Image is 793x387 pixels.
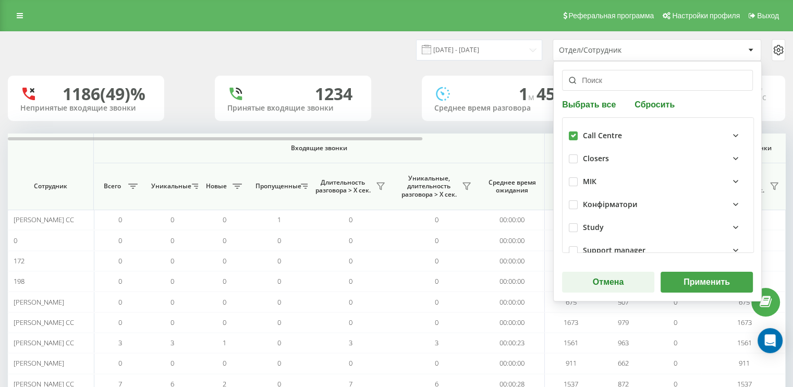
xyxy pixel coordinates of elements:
span: 675 [566,297,577,307]
span: 1561 [564,338,578,347]
span: 0 [277,358,281,368]
div: Отдел/Сотрудник [559,46,684,55]
button: Выбрать все [562,99,619,109]
span: Настройки профиля [672,11,740,20]
span: м [528,91,536,103]
span: 0 [118,215,122,224]
span: [PERSON_NAME] [14,358,64,368]
span: 0 [118,318,122,327]
span: 1 [277,215,281,224]
span: 1 [223,338,226,347]
span: 172 [14,256,25,265]
div: Принятые входящие звонки [227,104,359,113]
span: 0 [674,297,677,307]
span: 0 [277,236,281,245]
span: [PERSON_NAME] CC [14,215,74,224]
span: 0 [349,236,352,245]
span: 45 [536,82,559,105]
span: Выход [757,11,779,20]
span: [PERSON_NAME] CC [14,318,74,327]
span: 0 [170,297,174,307]
span: 0 [170,276,174,286]
span: 1673 [564,318,578,327]
span: 198 [14,276,25,286]
span: 0 [277,338,281,347]
td: 00:00:00 [480,353,545,373]
td: 00:00:00 [480,251,545,271]
span: 0 [118,358,122,368]
td: 00:00:00 [480,292,545,312]
span: 3 [435,338,438,347]
span: 911 [739,358,750,368]
span: 662 [618,358,629,368]
span: 3 [349,338,352,347]
span: 0 [349,256,352,265]
div: Среднее время разговора [434,104,566,113]
span: 0 [435,318,438,327]
button: Применить [661,272,753,293]
td: 00:00:00 [480,271,545,292]
span: 0 [435,358,438,368]
span: Пропущенные [255,182,298,190]
span: 0 [277,318,281,327]
span: Всего [99,182,125,190]
span: 0 [277,276,281,286]
span: 0 [435,236,438,245]
span: 0 [223,297,226,307]
div: Support manager [583,246,645,255]
span: 0 [118,297,122,307]
span: 0 [223,256,226,265]
span: c [762,91,766,103]
span: 0 [435,276,438,286]
span: Длительность разговора > Х сек. [313,178,373,195]
span: 3 [170,338,174,347]
input: Поиск [562,70,753,91]
div: Конфірматори [583,200,638,209]
span: 1561 [737,338,752,347]
span: 0 [170,358,174,368]
span: 0 [170,236,174,245]
span: 963 [618,338,629,347]
span: 0 [277,297,281,307]
div: Closers [583,154,609,163]
span: 0 [674,358,677,368]
div: Study [583,223,604,232]
span: [PERSON_NAME] [14,297,64,307]
span: 0 [223,358,226,368]
span: 911 [566,358,577,368]
span: Новые [203,182,229,190]
button: Отмена [562,272,654,293]
span: 507 [618,297,629,307]
span: 979 [618,318,629,327]
span: 0 [674,338,677,347]
span: Среднее время ожидания [487,178,536,195]
button: Сбросить [631,99,678,109]
span: 0 [435,256,438,265]
td: 00:00:00 [480,312,545,333]
span: Сотрудник [17,182,84,190]
span: Всего [550,182,576,190]
div: Call Centre [583,131,622,140]
span: 0 [349,358,352,368]
td: 00:00:23 [480,333,545,353]
span: 0 [223,236,226,245]
span: Входящие звонки [121,144,517,152]
span: 0 [223,276,226,286]
span: 0 [14,236,17,245]
div: МІК [583,177,596,186]
span: 0 [674,318,677,327]
span: Уникальные [151,182,189,190]
span: 0 [349,318,352,327]
td: 00:00:00 [480,230,545,250]
span: Уникальные, длительность разговора > Х сек. [399,174,459,199]
span: 0 [170,318,174,327]
span: 0 [349,297,352,307]
td: 00:00:00 [480,210,545,230]
div: Open Intercom Messenger [758,328,783,353]
span: 675 [739,297,750,307]
span: 0 [118,236,122,245]
span: Реферальная программа [568,11,654,20]
span: 0 [118,256,122,265]
span: 0 [277,256,281,265]
span: 0 [223,318,226,327]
